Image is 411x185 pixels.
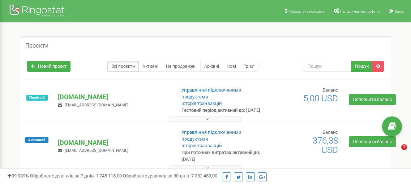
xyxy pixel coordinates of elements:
[200,61,223,72] a: Архівні
[395,9,404,13] span: Вихід
[65,148,128,153] span: [EMAIL_ADDRESS][DOMAIN_NAME]
[313,136,338,155] span: 376,38 USD
[322,129,338,135] span: Баланс
[288,9,324,13] span: Реферальна програма
[386,144,404,162] iframe: Intercom live chat
[349,94,396,105] a: Поповнити баланс
[181,107,262,114] p: Тестовий період активний до: [DATE]
[27,61,70,72] a: Новий проєкт
[181,129,241,142] a: Управління підключеними продуктами
[303,93,338,103] span: 5,00 USD
[123,173,217,179] span: Оброблено дзвінків за 30 днів :
[181,143,222,148] a: Історія транзакцій
[162,61,201,72] a: Не продовжені
[340,9,380,13] span: Налаштування профілю
[7,173,29,179] span: 99,989%
[25,137,48,143] span: Активний
[401,144,407,150] span: 1
[30,173,122,179] span: Оброблено дзвінків за 7 днів :
[96,173,122,179] u: 1 745 115,00
[223,61,240,72] a: Нові
[138,61,162,72] a: Активні
[181,101,222,106] a: Історія транзакцій
[191,173,217,179] u: 7 382 453,00
[107,61,139,72] a: Всі проєкти
[58,138,170,147] p: [DOMAIN_NAME]
[322,87,338,93] span: Баланс
[303,61,351,72] input: Пошук
[240,61,258,72] a: Тріал
[181,87,241,100] a: Управління підключеними продуктами
[65,103,128,107] span: [EMAIL_ADDRESS][DOMAIN_NAME]
[181,149,262,163] p: При поточних витратах активний до: [DATE]
[58,92,170,102] p: [DOMAIN_NAME]
[26,95,48,101] span: Пробний
[25,43,48,49] h5: Проєкти
[351,61,373,72] button: Пошук
[349,136,396,147] a: Поповнити баланс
